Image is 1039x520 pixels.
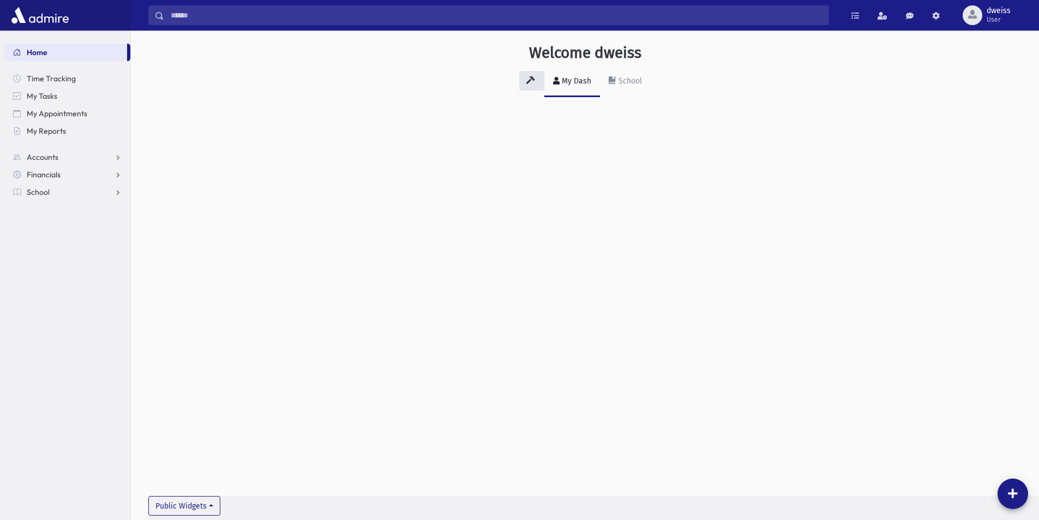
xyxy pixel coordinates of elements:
[4,105,130,122] a: My Appointments
[987,7,1011,15] span: dweiss
[4,166,130,183] a: Financials
[4,87,130,105] a: My Tasks
[27,74,76,83] span: Time Tracking
[4,122,130,140] a: My Reports
[544,67,600,97] a: My Dash
[27,187,50,197] span: School
[987,15,1011,24] span: User
[27,170,61,180] span: Financials
[560,76,591,86] div: My Dash
[164,5,828,25] input: Search
[4,148,130,166] a: Accounts
[616,76,642,86] div: School
[529,44,641,62] h3: Welcome dweiss
[27,47,47,57] span: Home
[27,109,87,118] span: My Appointments
[27,126,66,136] span: My Reports
[600,67,651,97] a: School
[4,70,130,87] a: Time Tracking
[4,183,130,201] a: School
[27,152,58,162] span: Accounts
[27,91,57,101] span: My Tasks
[9,4,71,26] img: AdmirePro
[4,44,127,61] a: Home
[148,496,220,516] button: Public Widgets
